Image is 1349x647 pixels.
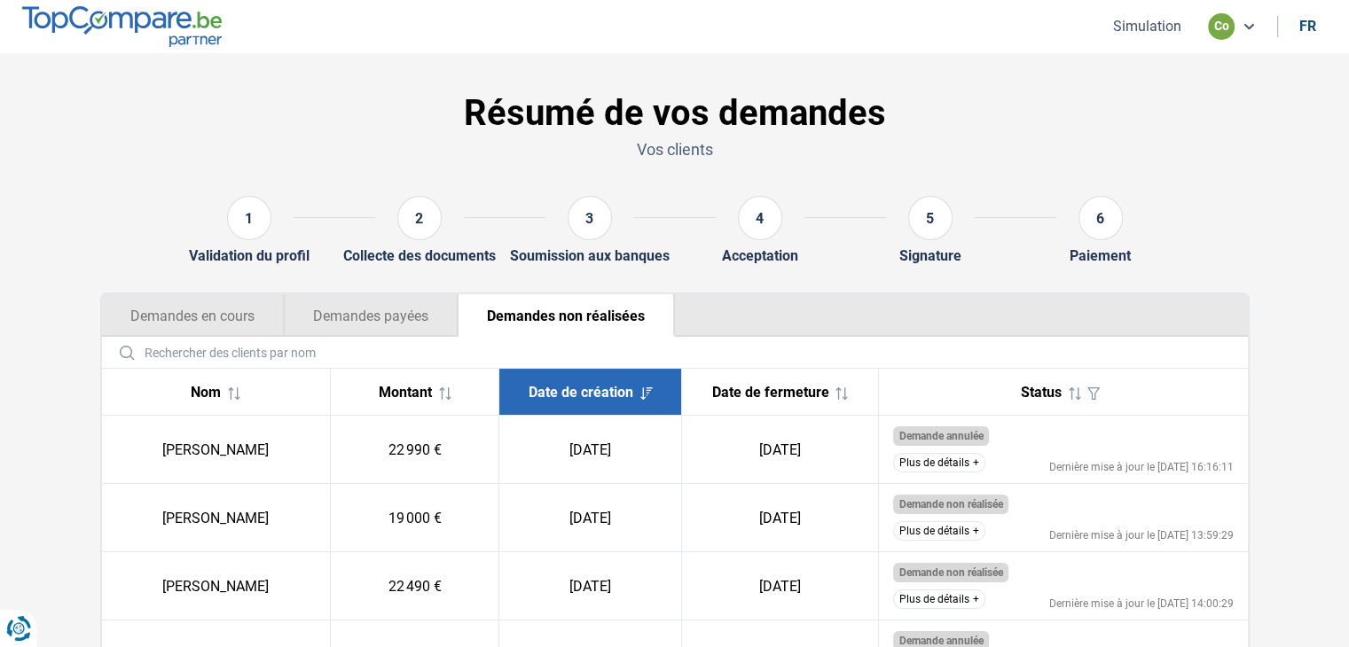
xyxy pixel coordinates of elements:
button: Plus de détails [893,589,985,609]
div: Collecte des documents [343,247,496,264]
button: Demandes payées [284,294,458,337]
button: Plus de détails [893,521,985,541]
h1: Résumé de vos demandes [100,92,1250,135]
td: [DATE] [499,552,681,620]
span: Demande non réalisée [898,498,1002,511]
td: [DATE] [681,484,878,552]
div: Soumission aux banques [510,247,670,264]
div: Validation du profil [189,247,310,264]
td: 22 490 € [331,552,499,620]
div: Signature [899,247,961,264]
div: 1 [227,196,271,240]
input: Rechercher des clients par nom [109,337,1241,368]
td: [DATE] [499,484,681,552]
div: 4 [738,196,782,240]
div: Dernière mise à jour le [DATE] 14:00:29 [1049,598,1234,609]
span: Date de fermeture [711,384,828,401]
span: Demande annulée [898,430,983,442]
span: Montant [379,384,432,401]
td: 19 000 € [331,484,499,552]
td: 22 990 € [331,416,499,484]
span: Demande annulée [898,635,983,647]
button: Simulation [1108,17,1187,35]
button: Demandes en cours [102,294,284,337]
td: [PERSON_NAME] [102,484,331,552]
span: Date de création [529,384,633,401]
span: Status [1021,384,1062,401]
span: Demande non réalisée [898,566,1002,579]
div: 3 [568,196,612,240]
td: [PERSON_NAME] [102,416,331,484]
div: co [1208,13,1235,40]
img: TopCompare.be [22,6,222,46]
button: Plus de détails [893,453,985,472]
span: Nom [191,384,221,401]
div: Paiement [1070,247,1131,264]
td: [DATE] [499,416,681,484]
p: Vos clients [100,138,1250,160]
td: [DATE] [681,552,878,620]
div: Dernière mise à jour le [DATE] 16:16:11 [1049,462,1234,472]
div: 6 [1078,196,1123,240]
div: Acceptation [722,247,798,264]
td: [DATE] [681,416,878,484]
div: 5 [908,196,953,240]
div: 2 [397,196,442,240]
td: [PERSON_NAME] [102,552,331,620]
div: Dernière mise à jour le [DATE] 13:59:29 [1049,530,1234,541]
button: Demandes non réalisées [458,294,675,337]
div: fr [1299,18,1316,35]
